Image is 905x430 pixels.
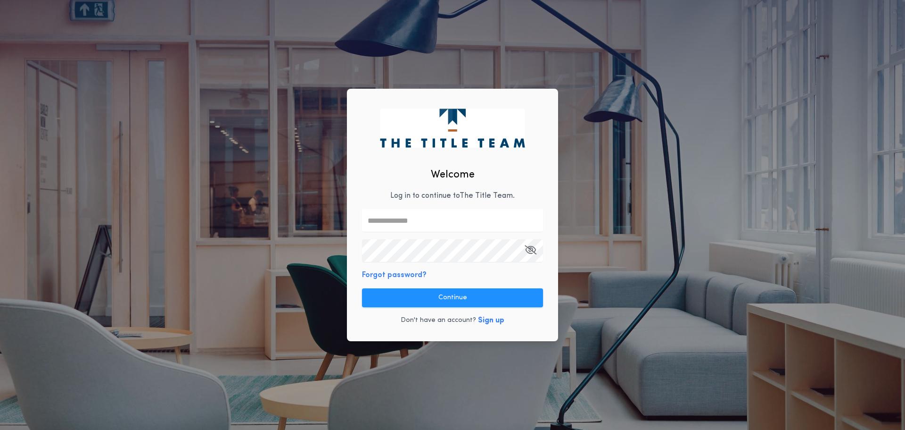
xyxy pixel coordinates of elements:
[478,315,504,326] button: Sign up
[390,190,515,202] p: Log in to continue to The Title Team .
[431,167,475,183] h2: Welcome
[380,109,525,147] img: logo
[401,316,476,325] p: Don't have an account?
[362,270,427,281] button: Forgot password?
[362,288,543,307] button: Continue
